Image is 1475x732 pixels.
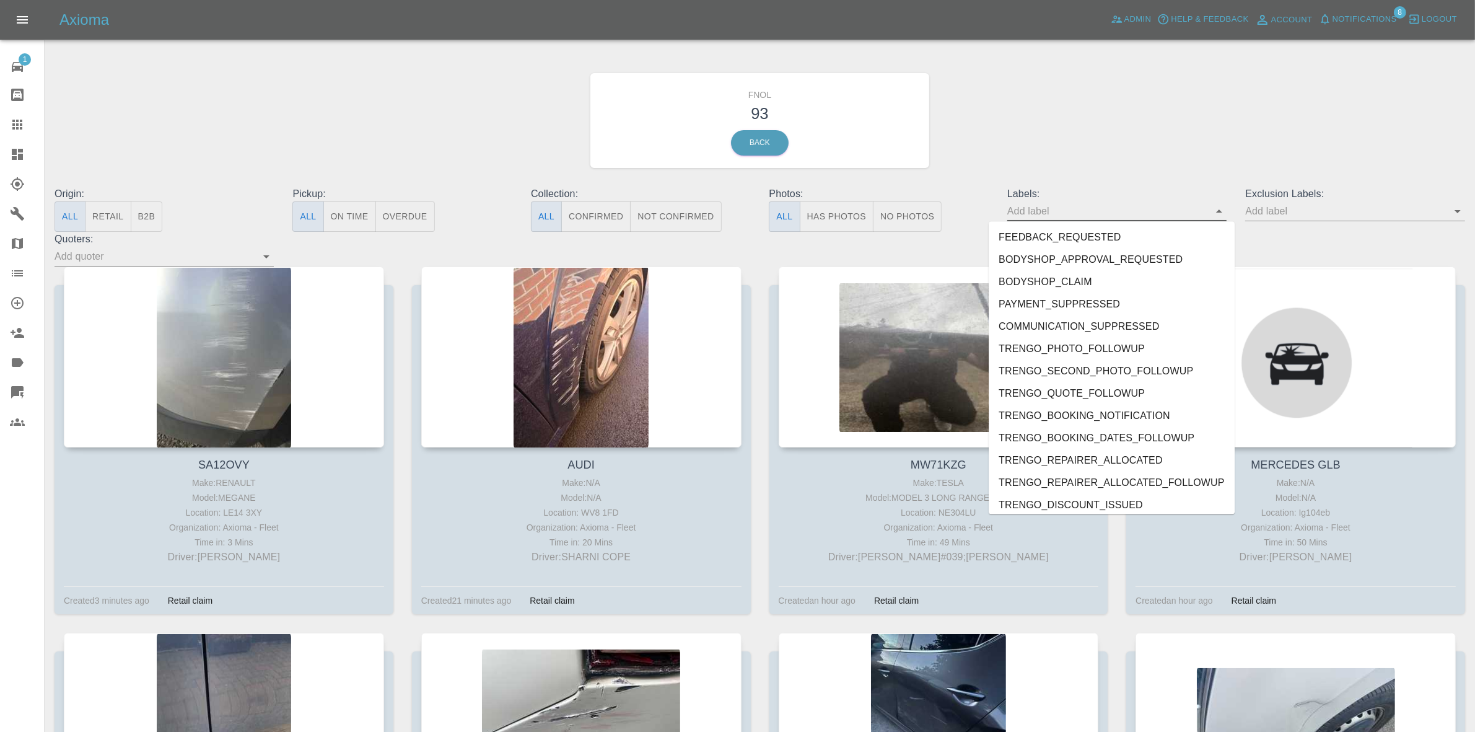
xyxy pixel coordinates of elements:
[64,593,149,608] div: Created 3 minutes ago
[421,593,512,608] div: Created 21 minutes ago
[989,472,1235,495] li: TRENGO_REPAIRER_ALLOCATED_FOLLOWUP
[1271,13,1313,27] span: Account
[1139,490,1453,505] div: Model: N/A
[292,187,512,201] p: Pickup:
[989,361,1235,383] li: TRENGO_SECOND_PHOTO_FOLLOWUP
[1139,505,1453,520] div: Location: Ig104eb
[1139,535,1453,550] div: Time in: 50 Mins
[600,82,920,102] h6: FNOL
[1333,12,1397,27] span: Notifications
[989,405,1235,428] li: TRENGO_BOOKING_NOTIFICATION
[989,428,1235,450] li: TRENGO_BOOKING_DATES_FOLLOWUP
[567,459,594,471] a: AUDI
[1154,10,1251,29] button: Help & Feedback
[292,201,323,232] button: All
[424,520,738,535] div: Organization: Axioma - Fleet
[67,520,381,535] div: Organization: Axioma - Fleet
[1449,203,1466,220] button: Open
[323,201,376,232] button: On Time
[1316,10,1400,29] button: Notifications
[55,201,85,232] button: All
[7,5,37,35] button: Open drawer
[769,201,800,232] button: All
[198,459,250,471] a: SA12OVY
[531,201,562,232] button: All
[131,201,163,232] button: B2B
[989,495,1235,517] li: TRENGO_DISCOUNT_ISSUED
[424,490,738,505] div: Model: N/A
[1171,12,1248,27] span: Help & Feedback
[59,10,109,30] h5: Axioma
[1210,203,1228,220] button: Close
[989,450,1235,472] li: TRENGO_REPAIRER_ALLOCATED
[159,593,222,608] div: Retail claim
[600,102,920,125] h3: 93
[561,201,631,232] button: Confirmed
[782,490,1096,505] div: Model: MODEL 3 LONG RANGE AWD
[424,535,738,550] div: Time in: 20 Mins
[1245,201,1446,221] input: Add label
[67,475,381,490] div: Make: RENAULT
[1251,459,1341,471] a: MERCEDES GLB
[55,247,255,266] input: Add quoter
[1108,10,1155,29] a: Admin
[782,535,1096,550] div: Time in: 49 Mins
[258,248,275,265] button: Open
[769,187,988,201] p: Photos:
[1139,550,1453,565] p: Driver: [PERSON_NAME]
[1222,593,1285,608] div: Retail claim
[67,490,381,505] div: Model: MEGANE
[782,475,1096,490] div: Make: TESLA
[520,593,584,608] div: Retail claim
[1405,10,1460,29] button: Logout
[782,505,1096,520] div: Location: NE304LU
[989,294,1235,316] li: PAYMENT_SUPPRESSED
[989,383,1235,405] li: TRENGO_QUOTE_FOLLOWUP
[1124,12,1152,27] span: Admin
[85,201,131,232] button: Retail
[424,475,738,490] div: Make: N/A
[782,520,1096,535] div: Organization: Axioma - Fleet
[1139,475,1453,490] div: Make: N/A
[531,187,750,201] p: Collection:
[1007,187,1227,201] p: Labels:
[989,338,1235,361] li: TRENGO_PHOTO_FOLLOWUP
[424,505,738,520] div: Location: WV8 1FD
[731,130,789,156] a: Back
[873,201,942,232] button: No Photos
[779,593,856,608] div: Created an hour ago
[19,53,31,66] span: 1
[55,187,274,201] p: Origin:
[424,550,738,565] p: Driver: SHARNI COPE
[55,232,274,247] p: Quoters:
[1252,10,1316,30] a: Account
[865,593,928,608] div: Retail claim
[1245,187,1464,201] p: Exclusion Labels:
[375,201,435,232] button: Overdue
[989,316,1235,338] li: COMMUNICATION_SUPPRESSED
[67,535,381,550] div: Time in: 3 Mins
[630,201,721,232] button: Not Confirmed
[1136,593,1213,608] div: Created an hour ago
[989,227,1235,249] li: FEEDBACK_REQUESTED
[989,271,1235,294] li: BODYSHOP_CLAIM
[782,550,1096,565] p: Driver: [PERSON_NAME]#039;[PERSON_NAME]
[67,505,381,520] div: Location: LE14 3XY
[989,249,1235,271] li: BODYSHOP_APPROVAL_REQUESTED
[1422,12,1457,27] span: Logout
[800,201,874,232] button: Has Photos
[1139,520,1453,535] div: Organization: Axioma - Fleet
[1007,201,1208,221] input: Add label
[67,550,381,565] p: Driver: [PERSON_NAME]
[1394,6,1406,19] span: 8
[911,459,966,471] a: MW71KZG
